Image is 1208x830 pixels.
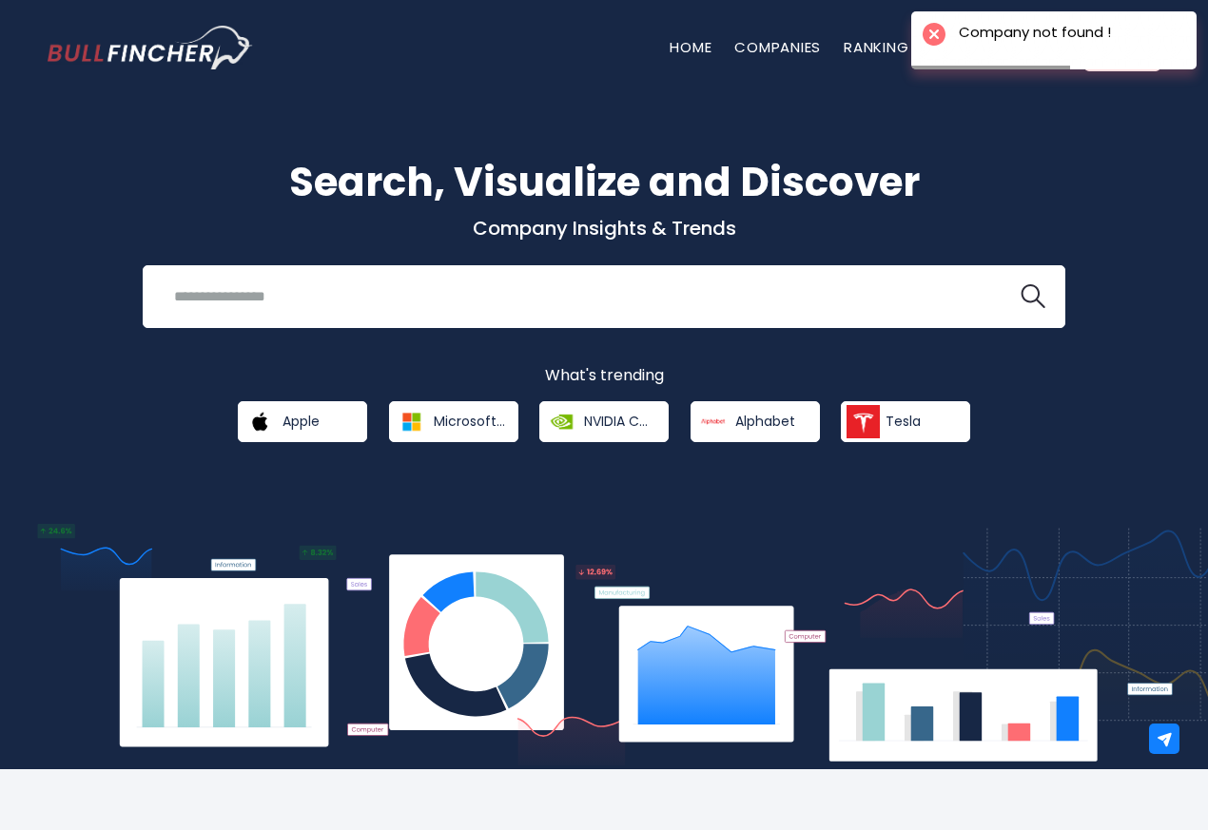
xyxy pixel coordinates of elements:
[959,23,1111,42] div: Company not found !
[48,26,252,69] a: Go to homepage
[735,413,795,430] span: Alphabet
[670,37,711,57] a: Home
[48,26,253,69] img: Bullfincher logo
[539,401,669,442] a: NVIDIA Corporation
[584,413,655,430] span: NVIDIA Corporation
[389,401,518,442] a: Microsoft Corporation
[841,401,970,442] a: Tesla
[886,413,921,430] span: Tesla
[48,366,1160,386] p: What's trending
[48,152,1160,212] h1: Search, Visualize and Discover
[48,216,1160,241] p: Company Insights & Trends
[283,413,320,430] span: Apple
[691,401,820,442] a: Alphabet
[844,37,908,57] a: Ranking
[734,37,821,57] a: Companies
[1021,284,1045,309] img: search icon
[238,401,367,442] a: Apple
[434,413,505,430] span: Microsoft Corporation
